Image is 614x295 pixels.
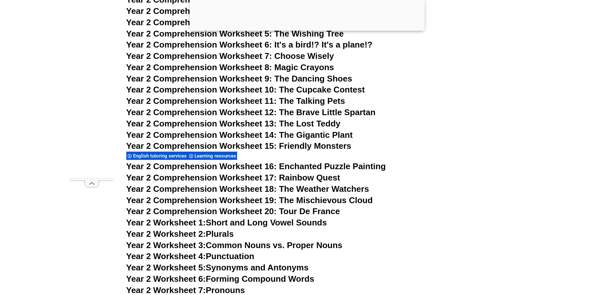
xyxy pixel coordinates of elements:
a: Year 2 Comprehension Worksheet 15: Friendly Monsters [126,141,351,151]
a: Year 2 Worksheet 1:Short and Long Vowel Sounds [126,218,327,227]
span: Year 2 Worksheet 1: [126,218,206,227]
a: Year 2 Worksheet 5:Synonyms and Antonyms [126,263,309,272]
a: Year 2 Comprehension Worksheet 7: Choose Wisely [126,51,334,61]
a: Year 2 Comprehension Worksheet 5: The Wishing Tree [126,29,344,38]
a: Year 2 Comprehension Worksheet 3: Adventures in [GEOGRAPHIC_DATA] [126,6,422,16]
span: Learning resources [194,153,238,159]
span: The Wishing Tree [274,29,344,38]
a: Year 2 Comprehension Worksheet 6: It's a bird!? It's a plane!? [126,40,373,49]
span: Year 2 Worksheet 7: [126,285,206,295]
span: Year 2 Comprehension Worksheet 4: [126,17,272,27]
a: Year 2 Comprehension Worksheet 8: Magic Crayons [126,62,334,72]
div: English tutoring services [126,151,188,160]
span: Year 2 Worksheet 3: [126,240,206,250]
iframe: Advertisement [70,15,113,179]
a: Year 2 Worksheet 3:Common Nouns vs. Proper Nouns [126,240,343,250]
span: Year 2 Worksheet 2: [126,229,206,239]
a: Year 2 Comprehension Worksheet 17: Rainbow Quest [126,173,340,182]
a: Year 2 Comprehension Worksheet 10: The Cupcake Contest [126,85,365,94]
a: Year 2 Comprehension Worksheet 11: The Talking Pets [126,96,345,106]
a: Year 2 Comprehension Worksheet 9: The Dancing Shoes [126,74,352,83]
a: Year 2 Comprehension Worksheet 20: Tour De France [126,206,340,216]
a: Year 2 Comprehension Worksheet 19: The Mischievous Cloud [126,195,373,205]
a: Year 2 Comprehension Worksheet 13: The Lost Teddy [126,119,340,128]
a: Year 2 Worksheet 6:Forming Compound Words [126,274,314,284]
div: Learning resources [188,151,237,160]
a: Year 2 Worksheet 7:Pronouns [126,285,245,295]
span: English tutoring services [133,153,189,159]
a: Year 2 Comprehension Worksheet 14: The Gigantic Plant [126,130,353,140]
span: Choose Wisely [274,51,334,61]
span: Year 2 Worksheet 4: [126,251,206,261]
a: Year 2 Comprehension Worksheet 18: The Weather Watchers [126,184,369,194]
span: Year 2 Comprehension Worksheet 3: [126,6,272,16]
a: Year 2 Comprehension Worksheet 12: The Brave Little Spartan [126,107,376,117]
a: Year 2 Worksheet 4:Punctuation [126,251,255,261]
a: Year 2 Worksheet 2:Plurals [126,229,234,239]
span: Year 2 Comprehension Worksheet 5: [126,29,272,38]
span: Year 2 Worksheet 6: [126,274,206,284]
span: Year 2 Comprehension Worksheet 7: [126,51,272,61]
span: Year 2 Worksheet 5: [126,263,206,272]
iframe: Chat Widget [506,222,614,295]
a: Year 2 Comprehension Worksheet 4: Astronaut Adventures [126,17,362,27]
a: Year 2 Comprehension Worksheet 16: Enchanted Puzzle Painting [126,161,386,171]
